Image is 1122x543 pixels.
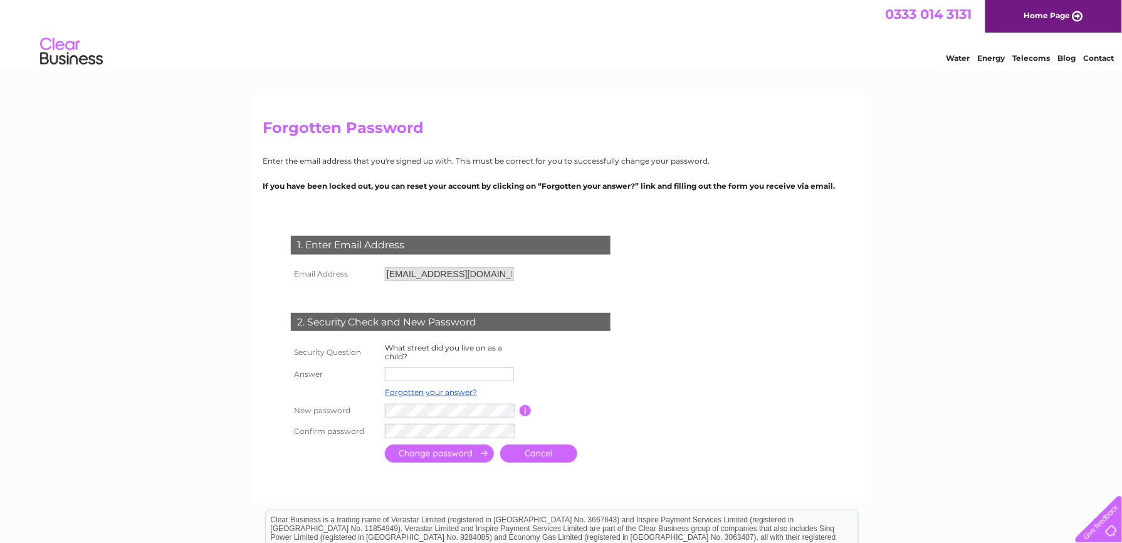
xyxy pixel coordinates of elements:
[500,445,577,463] a: Cancel
[1084,53,1114,63] a: Contact
[1058,53,1076,63] a: Blog
[385,445,494,463] input: Submit
[291,313,611,332] div: 2. Security Check and New Password
[385,343,502,361] label: What street did you live on as a child?
[288,364,382,384] th: Answer
[288,340,382,364] th: Security Question
[263,155,859,167] p: Enter the email address that you're signed up with. This must be correct for you to successfully ...
[978,53,1005,63] a: Energy
[263,119,859,143] h2: Forgotten Password
[39,33,103,71] img: logo.png
[288,401,382,421] th: New password
[291,236,611,255] div: 1. Enter Email Address
[288,421,382,441] th: Confirm password
[1013,53,1051,63] a: Telecoms
[266,7,858,61] div: Clear Business is a trading name of Verastar Limited (registered in [GEOGRAPHIC_DATA] No. 3667643...
[520,405,532,416] input: Information
[946,53,970,63] a: Water
[288,264,382,284] th: Email Address
[385,387,477,397] a: Forgotten your answer?
[263,180,859,192] p: If you have been locked out, you can reset your account by clicking on “Forgotten your answer?” l...
[886,6,972,22] a: 0333 014 3131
